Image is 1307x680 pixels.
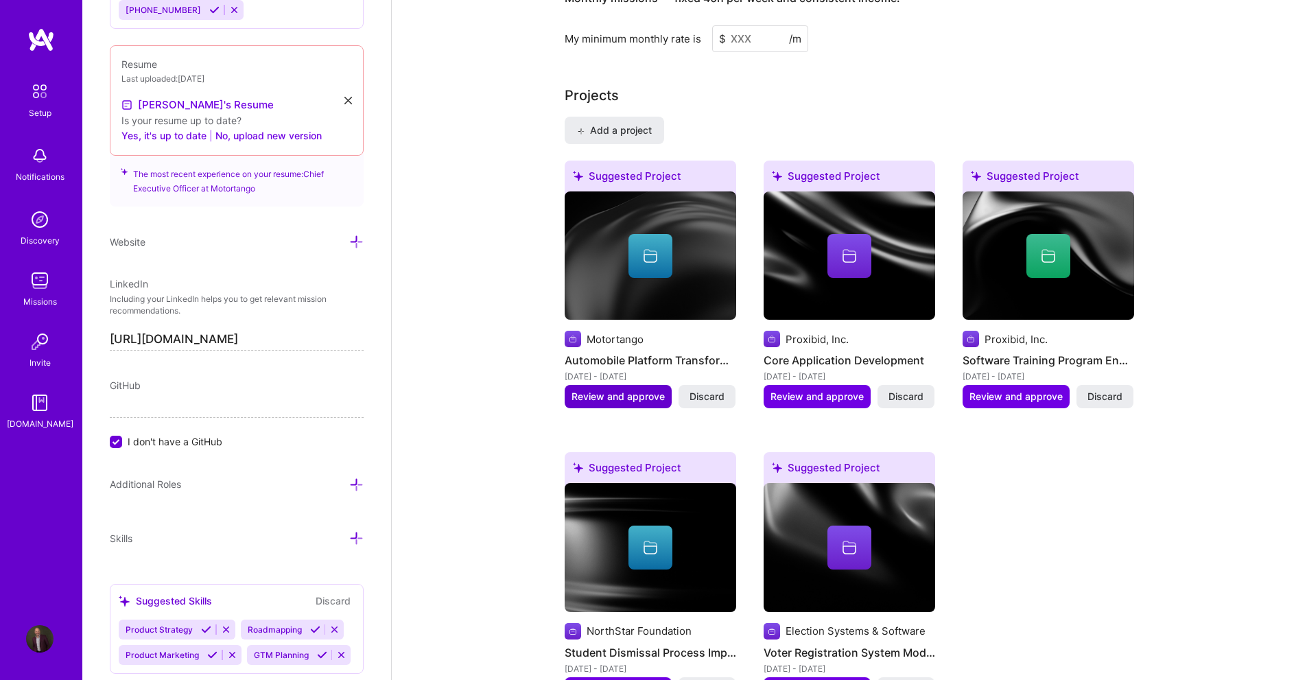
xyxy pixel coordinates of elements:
[26,206,54,233] img: discovery
[254,650,309,660] span: GTM Planning
[565,661,736,676] div: [DATE] - [DATE]
[565,483,736,612] img: cover
[786,332,849,347] div: Proxibid, Inc.
[772,462,782,473] i: icon SuggestedTeams
[587,332,644,347] div: Motortango
[971,171,981,181] i: icon SuggestedTeams
[764,452,935,489] div: Suggested Project
[26,328,54,355] img: Invite
[110,236,145,248] span: Website
[565,191,736,320] img: cover
[126,5,201,15] span: [PHONE_NUMBER]
[121,58,157,70] span: Resume
[26,625,54,653] img: User Avatar
[209,5,220,15] i: Accept
[577,124,652,137] span: Add a project
[25,77,54,106] img: setup
[888,390,923,403] span: Discard
[128,434,222,449] span: I don't have a GitHub
[26,267,54,294] img: teamwork
[23,294,57,309] div: Missions
[121,99,132,110] img: Resume
[985,332,1048,347] div: Proxibid, Inc.
[764,351,935,369] h4: Core Application Development
[27,27,55,52] img: logo
[572,390,665,403] span: Review and approve
[317,650,327,660] i: Accept
[565,161,736,197] div: Suggested Project
[764,623,780,640] img: Company logo
[565,623,581,640] img: Company logo
[577,128,585,135] i: icon PlusBlack
[690,390,725,403] span: Discard
[565,644,736,661] h4: Student Dismissal Process Improvement
[587,624,692,638] div: NorthStar Foundation
[121,97,274,113] a: [PERSON_NAME]'s Resume
[963,331,979,347] img: Company logo
[719,32,726,46] span: $
[248,624,302,635] span: Roadmapping
[764,483,935,612] img: cover
[565,452,736,489] div: Suggested Project
[344,97,352,104] i: icon Close
[121,71,352,86] div: Last uploaded: [DATE]
[227,650,237,660] i: Reject
[121,113,352,128] div: Is your resume up to date?
[764,644,935,661] h4: Voter Registration System Modernization
[16,169,64,184] div: Notifications
[764,331,780,347] img: Company logo
[110,294,364,317] p: Including your LinkedIn helps you to get relevant mission recommendations.
[110,278,148,290] span: LinkedIn
[764,191,935,320] img: cover
[229,5,239,15] i: Reject
[565,369,736,384] div: [DATE] - [DATE]
[573,462,583,473] i: icon SuggestedTeams
[565,85,619,106] div: Projects
[26,389,54,417] img: guide book
[969,390,1063,403] span: Review and approve
[764,161,935,197] div: Suggested Project
[29,106,51,120] div: Setup
[1087,390,1122,403] span: Discard
[221,624,231,635] i: Reject
[110,478,181,490] span: Additional Roles
[963,161,1134,197] div: Suggested Project
[126,650,199,660] span: Product Marketing
[565,32,701,46] div: My minimum monthly rate is
[565,331,581,347] img: Company logo
[786,624,926,638] div: Election Systems & Software
[336,650,346,660] i: Reject
[329,624,340,635] i: Reject
[119,596,130,607] i: icon SuggestedTeams
[119,594,212,608] div: Suggested Skills
[110,379,141,391] span: GitHub
[30,355,51,370] div: Invite
[963,369,1134,384] div: [DATE] - [DATE]
[963,351,1134,369] h4: Software Training Program Enhancement
[772,171,782,181] i: icon SuggestedTeams
[26,142,54,169] img: bell
[764,369,935,384] div: [DATE] - [DATE]
[770,390,864,403] span: Review and approve
[201,624,211,635] i: Accept
[712,25,808,52] input: XXX
[311,593,355,609] button: Discard
[215,128,322,144] button: No, upload new version
[110,148,364,207] div: The most recent experience on your resume: Chief Executive Officer at Motortango
[207,650,217,660] i: Accept
[121,167,128,176] i: icon SuggestedTeams
[565,351,736,369] h4: Automobile Platform Transformation
[789,32,801,46] span: /m
[310,624,320,635] i: Accept
[764,661,935,676] div: [DATE] - [DATE]
[963,191,1134,320] img: cover
[126,624,193,635] span: Product Strategy
[110,532,132,544] span: Skills
[209,128,213,143] span: |
[7,417,73,431] div: [DOMAIN_NAME]
[573,171,583,181] i: icon SuggestedTeams
[565,85,619,106] div: Add projects you've worked on
[121,128,207,144] button: Yes, it's up to date
[21,233,60,248] div: Discovery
